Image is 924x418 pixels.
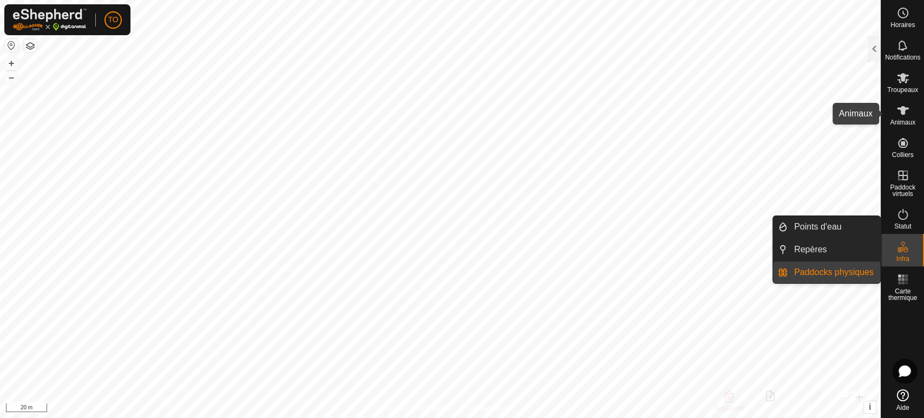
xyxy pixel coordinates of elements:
[13,9,87,31] img: Logo Gallagher
[896,404,909,411] span: Aide
[788,262,880,283] a: Paddocks physiques
[885,54,920,61] span: Notifications
[881,385,924,415] a: Aide
[5,71,18,84] button: –
[773,239,880,260] li: Repères
[24,40,37,53] button: Couches de carte
[5,39,18,52] button: Réinitialiser la carte
[373,404,449,414] a: Politique de confidentialité
[108,14,118,25] span: TO
[794,220,842,233] span: Points d'eau
[462,404,507,414] a: Contactez-nous
[884,288,921,301] span: Carte thermique
[869,402,871,412] span: i
[894,223,911,230] span: Statut
[892,152,913,158] span: Colliers
[773,216,880,238] li: Points d'eau
[788,239,880,260] a: Repères
[5,57,18,70] button: +
[794,243,827,256] span: Repères
[890,119,915,126] span: Animaux
[864,401,876,413] button: i
[896,256,909,262] span: Infra
[887,87,918,93] span: Troupeaux
[794,266,874,279] span: Paddocks physiques
[788,216,880,238] a: Points d'eau
[890,22,915,28] span: Horaires
[884,184,921,197] span: Paddock virtuels
[773,262,880,283] li: Paddocks physiques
